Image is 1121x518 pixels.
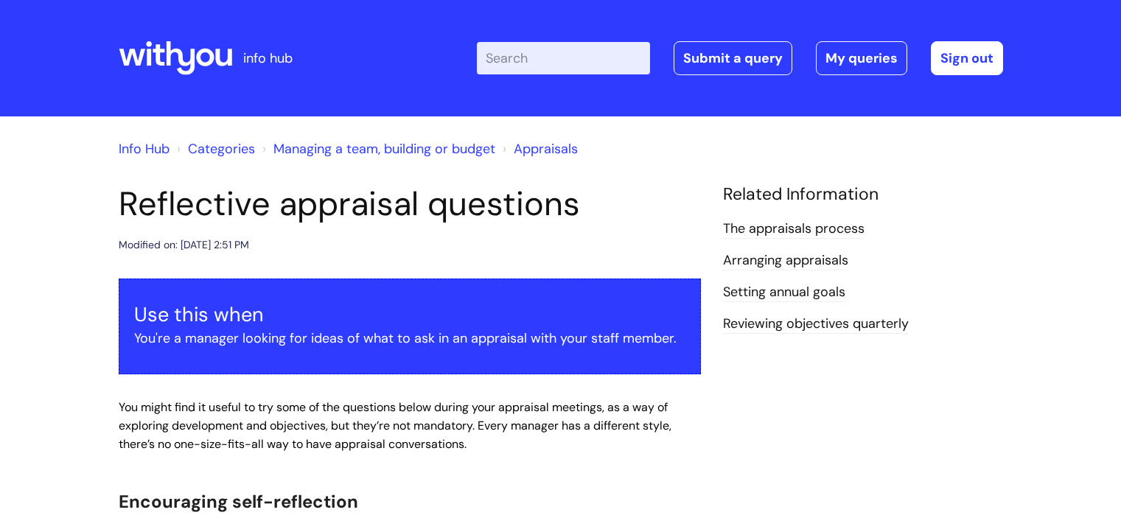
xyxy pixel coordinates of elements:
div: Modified on: [DATE] 2:51 PM [119,236,249,254]
span: Encouraging self-reflection [119,490,358,513]
span: You might find it useful to try some of the questions below during your appraisal meetings, as a ... [119,399,671,452]
a: Managing a team, building or budget [273,140,495,158]
p: info hub [243,46,293,70]
a: Appraisals [514,140,578,158]
a: Setting annual goals [723,283,845,302]
li: Solution home [173,137,255,161]
a: Reviewing objectives quarterly [723,315,909,334]
a: Info Hub [119,140,170,158]
a: Sign out [931,41,1003,75]
input: Search [477,42,650,74]
p: You're a manager looking for ideas of what to ask in an appraisal with your staff member. [134,326,685,350]
h3: Use this when [134,303,685,326]
a: Submit a query [674,41,792,75]
h4: Related Information [723,184,1003,205]
a: Arranging appraisals [723,251,848,270]
a: My queries [816,41,907,75]
li: Managing a team, building or budget [259,137,495,161]
li: Appraisals [499,137,578,161]
a: Categories [188,140,255,158]
div: | - [477,41,1003,75]
a: The appraisals process [723,220,865,239]
h1: Reflective appraisal questions [119,184,701,224]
